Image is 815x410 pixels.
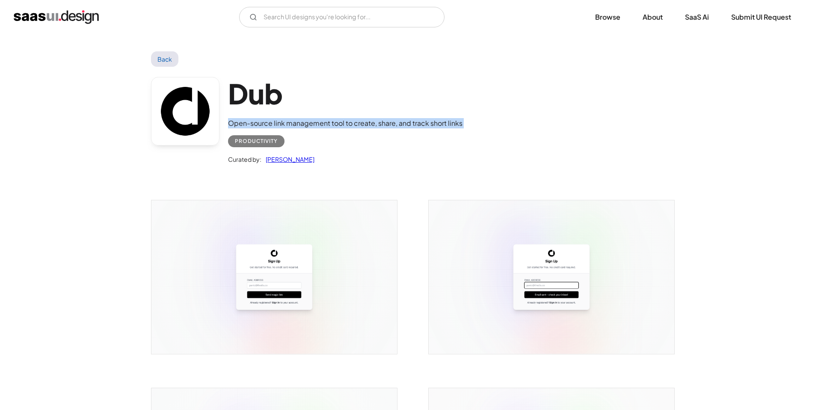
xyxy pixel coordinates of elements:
[151,200,397,354] a: open lightbox
[151,200,397,354] img: 6400858cc6b9b6ecd6bb2afc_Dub%20Signup%20Screen.png
[228,118,462,128] div: Open-source link management tool to create, share, and track short links
[585,8,631,27] a: Browse
[235,136,278,146] div: Productivity
[261,154,314,164] a: [PERSON_NAME]
[675,8,719,27] a: SaaS Ai
[721,8,801,27] a: Submit UI Request
[239,7,445,27] input: Search UI designs you're looking for...
[632,8,673,27] a: About
[228,154,261,164] div: Curated by:
[151,51,179,67] a: Back
[14,10,99,24] a: home
[429,200,674,354] a: open lightbox
[239,7,445,27] form: Email Form
[429,200,674,354] img: 6400859227271391e1fce840_Dub%20Signup%20Email%20Sent%20Screen.png
[228,77,462,110] h1: Dub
